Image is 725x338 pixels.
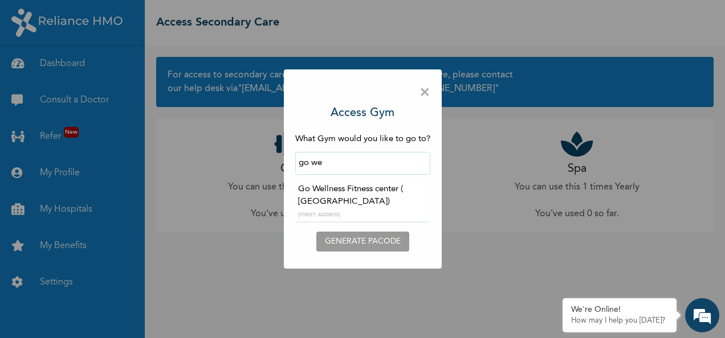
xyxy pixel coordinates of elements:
[419,81,430,105] span: ×
[571,316,668,325] p: How may I help you today?
[295,152,430,175] input: Search by name or address
[298,183,427,209] p: Go Wellness Fitness center ( [GEOGRAPHIC_DATA])
[331,105,394,122] h3: Access Gym
[571,305,668,315] div: We're Online!
[316,232,409,252] button: GENERATE PACODE
[295,135,430,143] span: What Gym would you like to go to?
[298,212,427,219] p: [STREET_ADDRESS].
